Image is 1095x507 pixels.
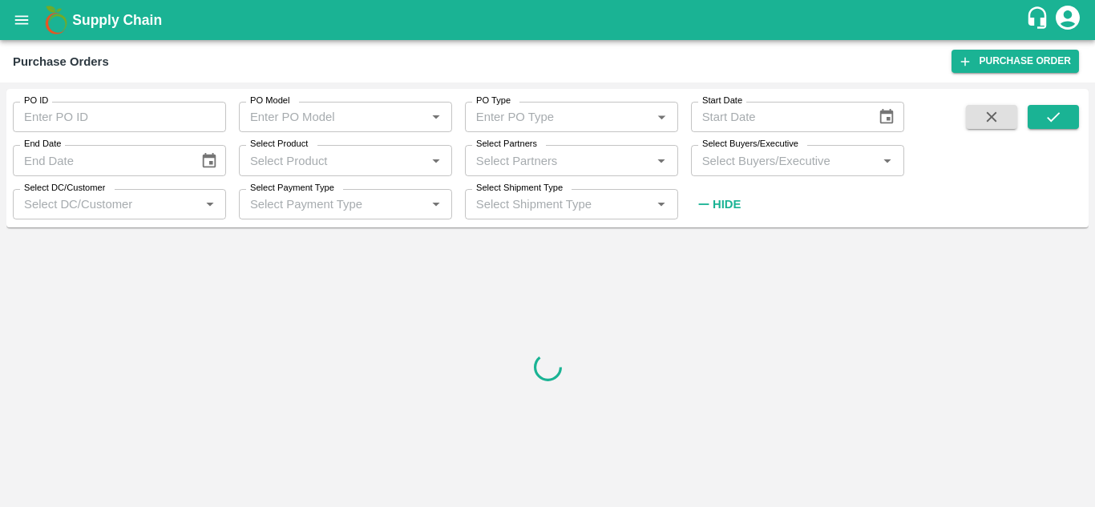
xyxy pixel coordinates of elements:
[651,151,672,171] button: Open
[24,182,105,195] label: Select DC/Customer
[13,51,109,72] div: Purchase Orders
[13,145,188,175] input: End Date
[18,194,195,215] input: Select DC/Customer
[250,95,290,107] label: PO Model
[244,150,421,171] input: Select Product
[651,194,672,215] button: Open
[476,95,511,107] label: PO Type
[877,151,898,171] button: Open
[476,138,537,151] label: Select Partners
[470,107,647,127] input: Enter PO Type
[696,150,873,171] input: Select Buyers/Executive
[476,182,563,195] label: Select Shipment Type
[40,4,72,36] img: logo
[24,138,61,151] label: End Date
[1053,3,1082,37] div: account of current user
[426,194,446,215] button: Open
[72,12,162,28] b: Supply Chain
[691,191,745,218] button: Hide
[952,50,1079,73] a: Purchase Order
[250,182,334,195] label: Select Payment Type
[426,151,446,171] button: Open
[3,2,40,38] button: open drawer
[470,194,626,215] input: Select Shipment Type
[13,102,226,132] input: Enter PO ID
[702,95,742,107] label: Start Date
[691,102,866,132] input: Start Date
[871,102,902,132] button: Choose date
[1025,6,1053,34] div: customer-support
[713,198,741,211] strong: Hide
[651,107,672,127] button: Open
[200,194,220,215] button: Open
[702,138,798,151] label: Select Buyers/Executive
[470,150,647,171] input: Select Partners
[24,95,48,107] label: PO ID
[426,107,446,127] button: Open
[250,138,308,151] label: Select Product
[244,107,421,127] input: Enter PO Model
[72,9,1025,31] a: Supply Chain
[194,146,224,176] button: Choose date
[244,194,400,215] input: Select Payment Type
